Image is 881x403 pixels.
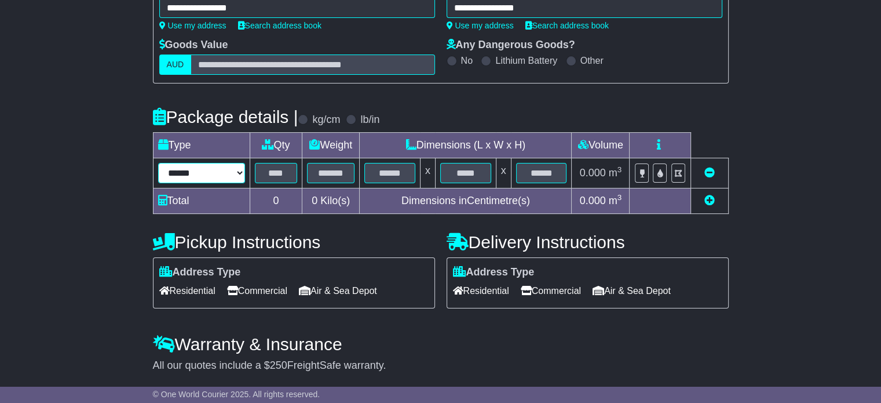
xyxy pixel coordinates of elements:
[420,158,435,188] td: x
[153,390,320,399] span: © One World Courier 2025. All rights reserved.
[153,360,729,372] div: All our quotes include a $ FreightSafe warranty.
[360,114,379,126] label: lb/in
[609,195,622,206] span: m
[593,282,671,300] span: Air & Sea Depot
[580,195,606,206] span: 0.000
[159,266,241,279] label: Address Type
[609,167,622,179] span: m
[360,188,572,214] td: Dimensions in Centimetre(s)
[453,266,535,279] label: Address Type
[153,107,298,126] h4: Package details |
[580,55,604,66] label: Other
[461,55,473,66] label: No
[496,158,511,188] td: x
[302,133,360,158] td: Weight
[704,167,715,179] a: Remove this item
[525,21,609,30] a: Search address book
[447,233,729,252] h4: Delivery Instructions
[153,233,435,252] h4: Pickup Instructions
[299,282,377,300] span: Air & Sea Depot
[159,39,228,52] label: Goods Value
[617,165,622,174] sup: 3
[227,282,287,300] span: Commercial
[270,360,287,371] span: 250
[704,195,715,206] a: Add new item
[302,188,360,214] td: Kilo(s)
[617,193,622,202] sup: 3
[153,133,250,158] td: Type
[312,114,340,126] label: kg/cm
[495,55,557,66] label: Lithium Battery
[312,195,317,206] span: 0
[159,21,226,30] a: Use my address
[447,21,514,30] a: Use my address
[360,133,572,158] td: Dimensions (L x W x H)
[159,55,192,75] label: AUD
[453,282,509,300] span: Residential
[447,39,575,52] label: Any Dangerous Goods?
[521,282,581,300] span: Commercial
[159,282,215,300] span: Residential
[153,188,250,214] td: Total
[250,133,302,158] td: Qty
[153,335,729,354] h4: Warranty & Insurance
[572,133,630,158] td: Volume
[580,167,606,179] span: 0.000
[238,21,321,30] a: Search address book
[250,188,302,214] td: 0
